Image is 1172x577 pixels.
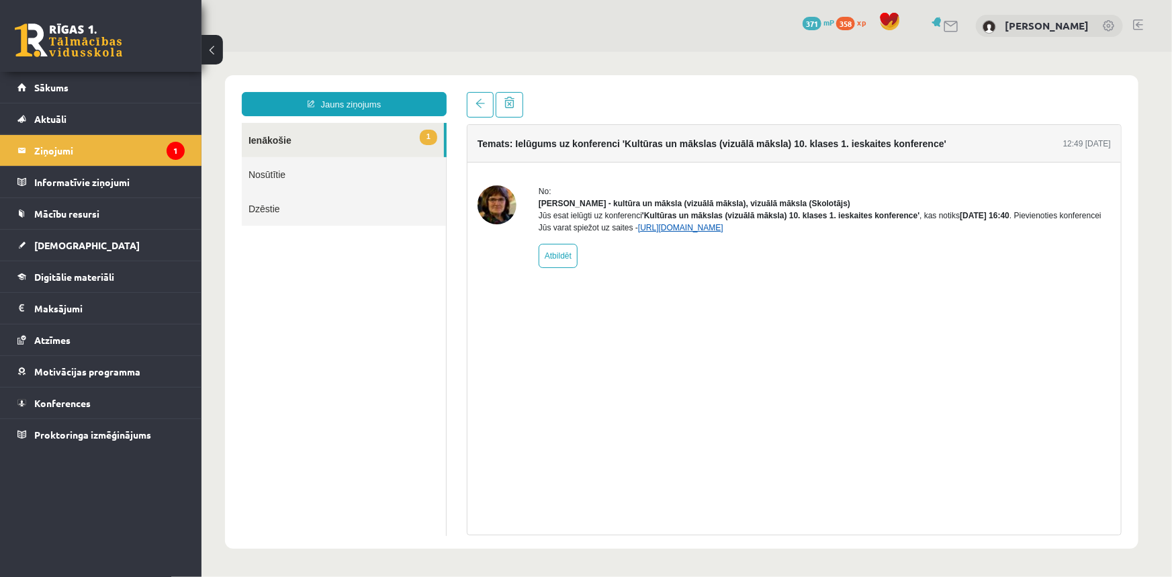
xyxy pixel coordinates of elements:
a: Proktoringa izmēģinājums [17,419,185,450]
strong: [PERSON_NAME] - kultūra un māksla (vizuālā māksla), vizuālā māksla (Skolotājs) [337,147,649,157]
a: [PERSON_NAME] [1005,19,1089,32]
span: mP [823,17,834,28]
b: 'Kultūras un mākslas (vizuālā māksla) 10. klases 1. ieskaites konference' [441,159,718,169]
a: 358 xp [836,17,872,28]
i: 1 [167,142,185,160]
span: Atzīmes [34,334,71,346]
span: xp [857,17,866,28]
a: Ziņojumi1 [17,135,185,166]
span: Proktoringa izmēģinājums [34,429,151,441]
a: Rīgas 1. Tālmācības vidusskola [15,24,122,57]
h4: Temats: Ielūgums uz konferenci 'Kultūras un mākslas (vizuālā māksla) 10. klases 1. ieskaites konf... [276,87,745,97]
a: Digitālie materiāli [17,261,185,292]
a: [URL][DOMAIN_NAME] [437,171,522,181]
a: Atbildēt [337,192,376,216]
span: 1 [218,78,236,93]
legend: Ziņojumi [34,135,185,166]
a: Informatīvie ziņojumi [17,167,185,197]
a: 1Ienākošie [40,71,242,105]
a: Atzīmes [17,324,185,355]
a: Aktuāli [17,103,185,134]
a: Motivācijas programma [17,356,185,387]
a: Nosūtītie [40,105,244,140]
b: [DATE] 16:40 [758,159,808,169]
img: Ingus Riciks [983,20,996,34]
span: Aktuāli [34,113,66,125]
span: 358 [836,17,855,30]
span: Konferences [34,397,91,409]
a: 371 mP [803,17,834,28]
a: Dzēstie [40,140,244,174]
div: No: [337,134,909,146]
div: Jūs esat ielūgti uz konferenci , kas notiks . Pievienoties konferencei Jūs varat spiežot uz saites - [337,158,909,182]
span: Digitālie materiāli [34,271,114,283]
legend: Informatīvie ziņojumi [34,167,185,197]
a: Maksājumi [17,293,185,324]
legend: Maksājumi [34,293,185,324]
span: Motivācijas programma [34,365,140,378]
a: Konferences [17,388,185,418]
a: Jauns ziņojums [40,40,245,64]
span: Mācību resursi [34,208,99,220]
span: [DEMOGRAPHIC_DATA] [34,239,140,251]
span: Sākums [34,81,69,93]
a: [DEMOGRAPHIC_DATA] [17,230,185,261]
a: Mācību resursi [17,198,185,229]
div: 12:49 [DATE] [862,86,909,98]
img: Ilze Kolka - kultūra un māksla (vizuālā māksla), vizuālā māksla [276,134,315,173]
span: 371 [803,17,821,30]
a: Sākums [17,72,185,103]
